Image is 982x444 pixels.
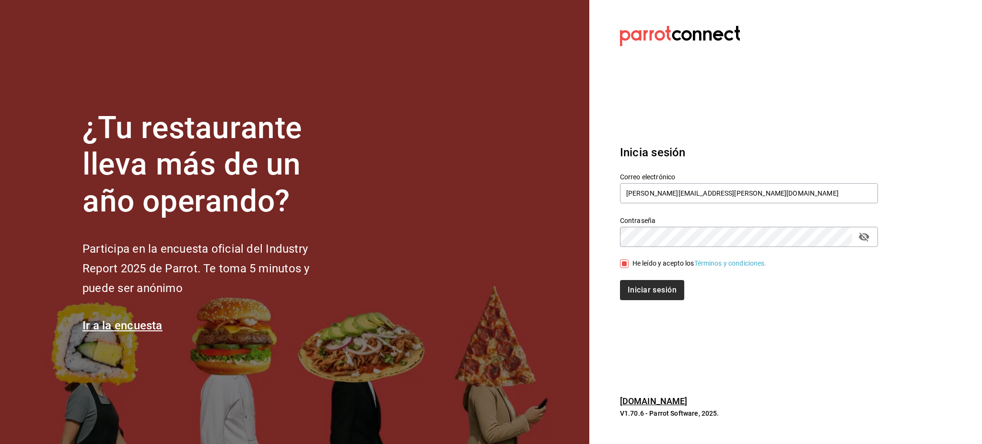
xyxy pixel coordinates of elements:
[620,217,878,223] label: Contraseña
[620,409,878,418] p: V1.70.6 - Parrot Software, 2025.
[82,319,163,332] a: Ir a la encuesta
[620,183,878,203] input: Ingresa tu correo electrónico
[82,239,341,298] h2: Participa en la encuesta oficial del Industry Report 2025 de Parrot. Te toma 5 minutos y puede se...
[82,110,341,220] h1: ¿Tu restaurante lleva más de un año operando?
[620,280,684,300] button: Iniciar sesión
[620,396,688,406] a: [DOMAIN_NAME]
[694,259,767,267] a: Términos y condiciones.
[620,144,878,161] h3: Inicia sesión
[620,173,878,180] label: Correo electrónico
[856,229,872,245] button: passwordField
[632,258,767,269] div: He leído y acepto los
